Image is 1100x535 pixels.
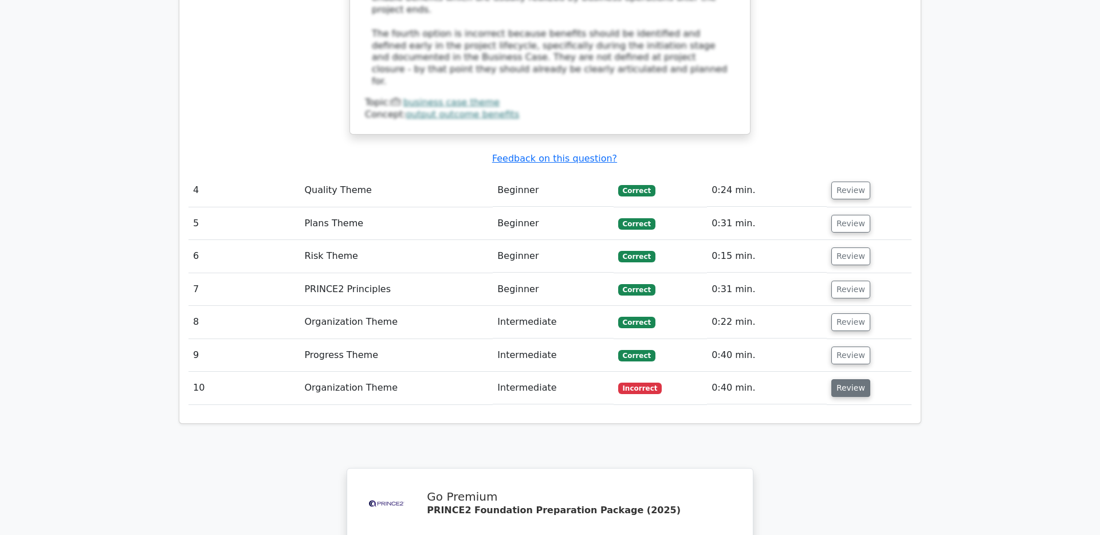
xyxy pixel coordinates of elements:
button: Review [831,247,870,265]
td: 9 [188,339,300,372]
span: Correct [618,218,655,230]
td: Beginner [493,207,613,240]
td: 8 [188,306,300,339]
div: Concept: [365,109,735,121]
td: Intermediate [493,339,613,372]
td: 7 [188,273,300,306]
span: Correct [618,317,655,328]
span: Incorrect [618,383,662,394]
td: 0:22 min. [707,306,827,339]
td: Organization Theme [300,372,493,404]
span: Correct [618,185,655,196]
td: Risk Theme [300,240,493,273]
td: Beginner [493,240,613,273]
div: Topic: [365,97,735,109]
td: Intermediate [493,372,613,404]
td: Organization Theme [300,306,493,339]
td: 0:31 min. [707,273,827,306]
button: Review [831,313,870,331]
td: Beginner [493,174,613,207]
td: 6 [188,240,300,273]
button: Review [831,379,870,397]
td: Plans Theme [300,207,493,240]
td: Progress Theme [300,339,493,372]
td: 0:40 min. [707,372,827,404]
td: 0:31 min. [707,207,827,240]
a: output outcome benefits [406,109,520,120]
span: Correct [618,284,655,296]
span: Correct [618,251,655,262]
a: business case theme [403,97,500,108]
button: Review [831,281,870,298]
td: 0:15 min. [707,240,827,273]
button: Review [831,215,870,233]
td: Quality Theme [300,174,493,207]
td: 0:40 min. [707,339,827,372]
td: PRINCE2 Principles [300,273,493,306]
a: Feedback on this question? [492,153,617,164]
span: Correct [618,350,655,361]
td: 5 [188,207,300,240]
button: Review [831,182,870,199]
td: Intermediate [493,306,613,339]
td: 0:24 min. [707,174,827,207]
button: Review [831,347,870,364]
td: Beginner [493,273,613,306]
td: 4 [188,174,300,207]
td: 10 [188,372,300,404]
